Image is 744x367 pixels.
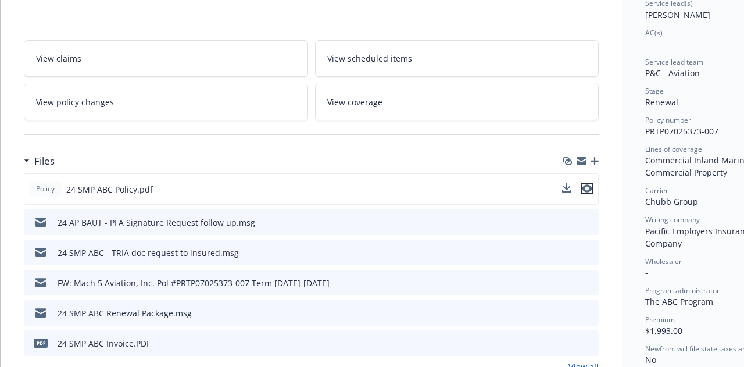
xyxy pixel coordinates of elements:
button: download file [562,183,571,195]
span: AC(s) [645,28,663,38]
span: View policy changes [36,96,114,108]
span: No [645,354,656,365]
span: PRTP07025373-007 [645,126,718,137]
div: 24 AP BAUT - PFA Signature Request follow up.msg [58,216,255,229]
button: preview file [584,277,594,289]
span: Carrier [645,186,668,195]
span: View coverage [327,96,382,108]
span: - [645,38,648,49]
span: Program administrator [645,286,720,295]
div: 24 SMP ABC - TRIA doc request to insured.msg [58,247,239,259]
a: View policy changes [24,84,308,120]
div: Files [24,154,55,169]
button: preview file [584,307,594,319]
span: Lines of coverage [645,144,702,154]
span: P&C - Aviation [645,67,700,79]
a: View scheduled items [315,40,599,77]
button: download file [565,277,574,289]
span: [PERSON_NAME] [645,9,710,20]
span: The ABC Program [645,296,713,307]
span: - [645,267,648,278]
span: PDF [34,339,48,347]
span: Premium [645,315,675,325]
button: download file [565,337,574,350]
button: download file [565,247,574,259]
span: $1,993.00 [645,325,682,336]
button: download file [565,307,574,319]
h3: Files [34,154,55,169]
button: download file [562,183,571,193]
span: Stage [645,86,664,96]
button: preview file [584,247,594,259]
span: View scheduled items [327,52,412,65]
span: Policy number [645,115,691,125]
span: Wholesaler [645,256,682,266]
div: 24 SMP ABC Invoice.PDF [58,337,151,350]
span: Renewal [645,97,678,108]
span: Writing company [645,215,700,225]
button: preview file [581,183,593,195]
button: preview file [581,183,593,194]
span: 24 SMP ABC Policy.pdf [66,183,153,195]
div: FW: Mach 5 Aviation, Inc. Pol #PRTP07025373-007 Term [DATE]-[DATE] [58,277,330,289]
span: Chubb Group [645,196,698,207]
a: View claims [24,40,308,77]
span: Service lead team [645,57,703,67]
span: View claims [36,52,81,65]
span: Policy [34,184,57,194]
div: 24 SMP ABC Renewal Package.msg [58,307,192,319]
button: download file [565,216,574,229]
a: View coverage [315,84,599,120]
button: preview file [584,337,594,350]
button: preview file [584,216,594,229]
